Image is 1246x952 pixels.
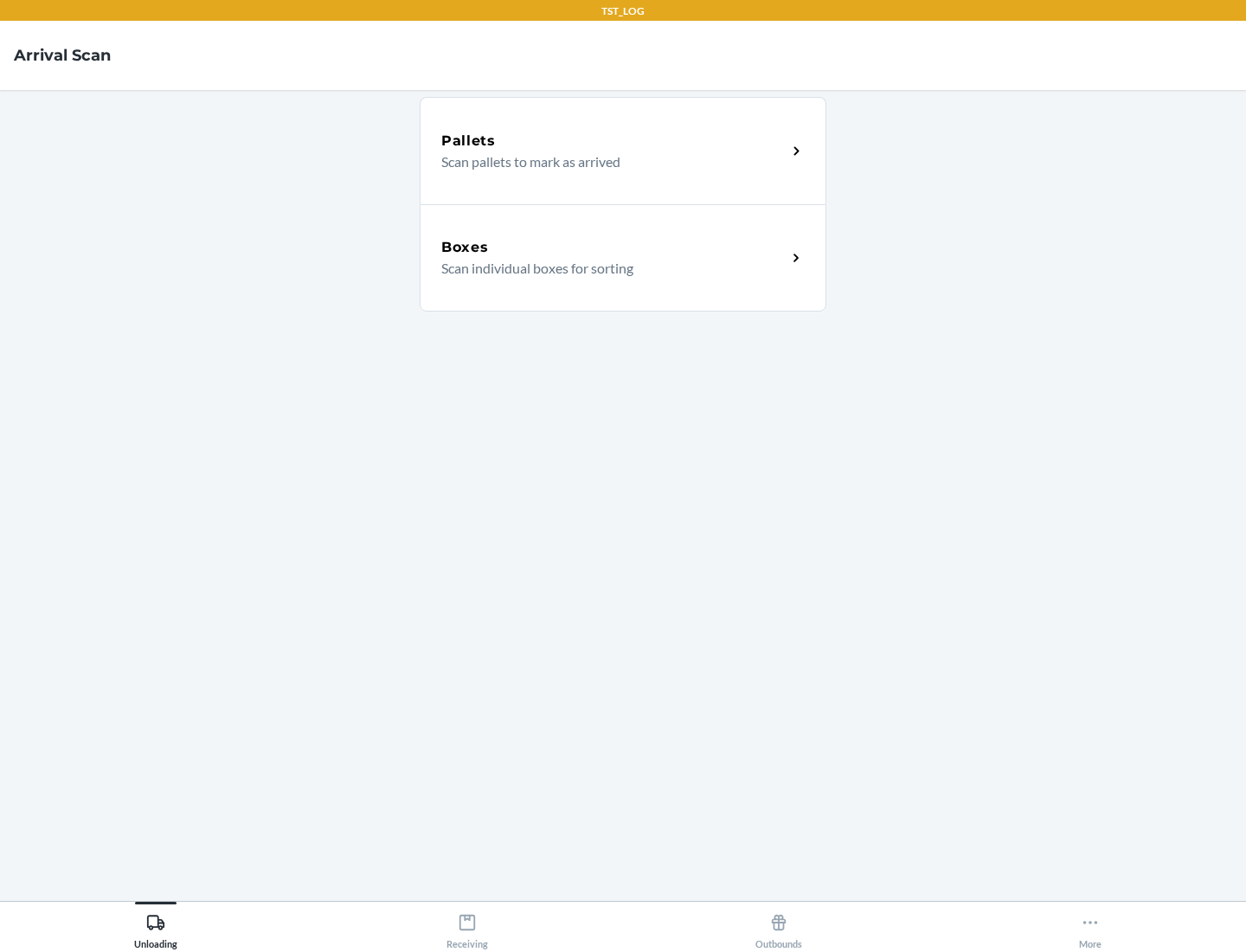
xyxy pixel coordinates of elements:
p: Scan individual boxes for sorting [441,258,773,279]
button: Receiving [311,902,623,949]
button: Outbounds [623,902,934,949]
h5: Boxes [441,237,489,258]
div: More [1079,906,1101,949]
p: TST_LOG [601,3,645,19]
div: Receiving [446,906,488,949]
div: Outbounds [755,906,802,949]
h5: Pallets [441,131,496,151]
div: Unloading [134,906,177,949]
a: PalletsScan pallets to mark as arrived [420,97,826,204]
h4: Arrival Scan [14,44,111,67]
a: BoxesScan individual boxes for sorting [420,204,826,312]
button: More [934,902,1246,949]
p: Scan pallets to mark as arrived [441,151,773,172]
